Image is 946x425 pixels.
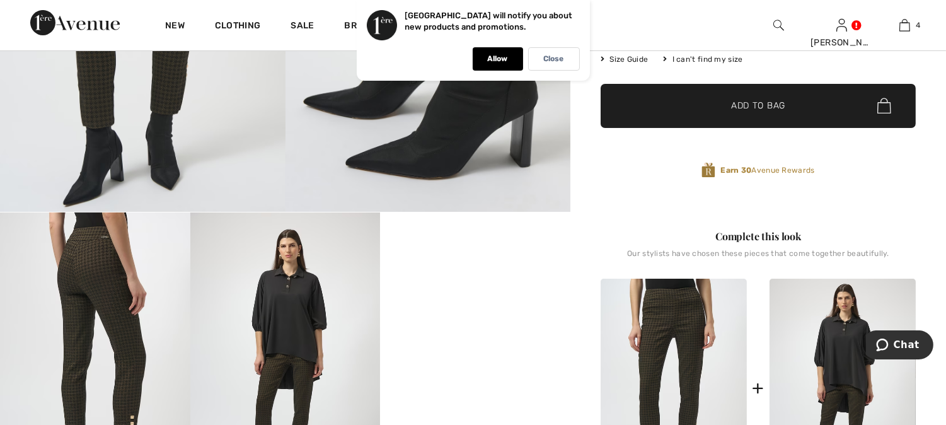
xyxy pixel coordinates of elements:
a: Clothing [215,20,260,33]
div: + [752,374,764,402]
img: My Bag [899,18,910,33]
video: Your browser does not support the video tag. [380,212,570,308]
img: search the website [773,18,784,33]
img: My Info [836,18,847,33]
a: Sale [291,20,314,33]
div: I can't find my size [663,54,742,65]
iframe: Opens a widget where you can chat to one of our agents [866,330,933,362]
a: 4 [874,18,935,33]
p: Allow [488,54,508,64]
a: New [165,20,185,33]
img: 1ère Avenue [30,10,120,35]
img: Avenue Rewards [701,162,715,179]
span: Avenue Rewards [720,165,814,176]
div: [PERSON_NAME] [810,36,872,49]
p: Close [544,54,564,64]
span: Size Guide [601,54,648,65]
a: Sign In [836,19,847,31]
p: [GEOGRAPHIC_DATA] will notify you about new products and promotions. [405,11,573,32]
div: Our stylists have chosen these pieces that come together beautifully. [601,249,916,268]
button: Add to Bag [601,84,916,128]
strong: Earn 30 [720,166,751,175]
img: Bag.svg [877,98,891,114]
div: Complete this look [601,229,916,244]
span: 4 [916,20,921,31]
span: Add to Bag [731,99,785,112]
a: Brands [345,20,383,33]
